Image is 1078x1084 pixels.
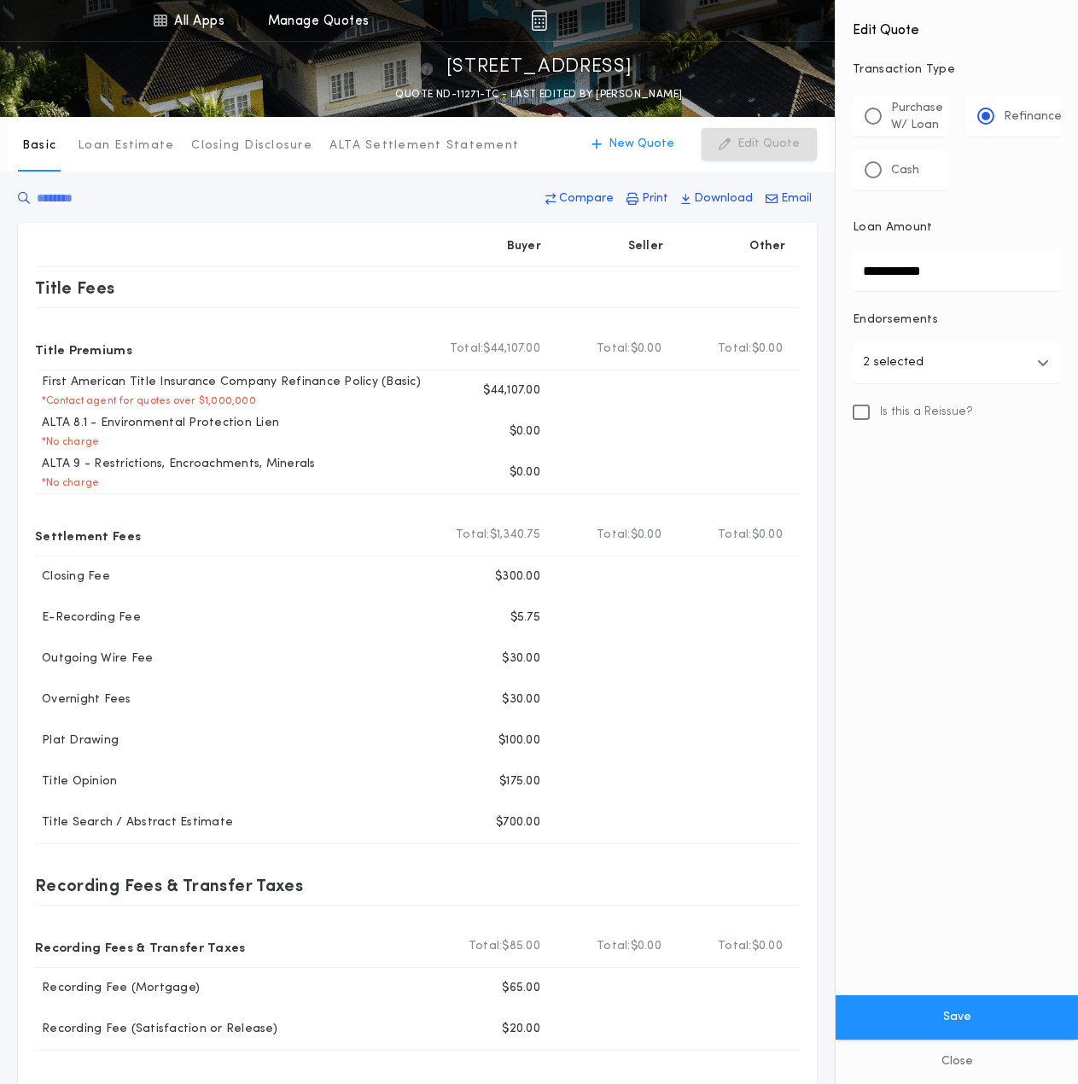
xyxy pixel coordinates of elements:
[510,609,540,627] p: $5.75
[609,136,674,153] p: New Quote
[35,871,303,899] p: Recording Fees & Transfer Taxes
[22,137,56,154] p: Basic
[35,732,119,749] p: Plat Drawing
[35,691,131,708] p: Overnight Fees
[853,219,933,236] p: Loan Amount
[891,162,919,179] p: Cash
[483,341,540,358] span: $44,107.00
[631,341,661,358] span: $0.00
[597,938,631,955] b: Total:
[510,423,540,440] p: $0.00
[35,609,141,627] p: E-Recording Fee
[781,190,812,207] p: Email
[35,980,200,997] p: Recording Fee (Mortgage)
[35,522,141,549] p: Settlement Fees
[483,382,540,399] p: $44,107.00
[1004,108,1062,125] p: Refinance
[498,732,540,749] p: $100.00
[702,128,817,160] button: Edit Quote
[574,128,691,160] button: New Quote
[446,54,632,81] p: [STREET_ADDRESS]
[836,1040,1078,1084] button: Close
[628,238,664,255] p: Seller
[853,61,1061,79] p: Transaction Type
[499,773,540,790] p: $175.00
[752,527,783,544] span: $0.00
[35,773,117,790] p: Title Opinion
[836,995,1078,1040] button: Save
[631,527,661,544] span: $0.00
[853,250,1061,291] input: Loan Amount
[35,476,99,490] p: * No charge
[191,137,312,154] p: Closing Disclosure
[35,650,153,667] p: Outgoing Wire Fee
[540,184,619,214] button: Compare
[507,238,541,255] p: Buyer
[490,527,540,544] span: $1,340.75
[510,464,540,481] p: $0.00
[752,938,783,955] span: $0.00
[891,100,943,134] p: Purchase W/ Loan
[750,238,786,255] p: Other
[496,814,540,831] p: $700.00
[502,650,540,667] p: $30.00
[78,137,174,154] p: Loan Estimate
[752,341,783,358] span: $0.00
[737,136,800,153] p: Edit Quote
[718,938,752,955] b: Total:
[502,980,540,997] p: $65.00
[35,374,421,391] p: First American Title Insurance Company Refinance Policy (Basic)
[35,274,115,301] p: Title Fees
[853,342,1061,383] button: 2 selected
[469,938,503,955] b: Total:
[35,456,316,473] p: ALTA 9 - Restrictions, Encroachments, Minerals
[395,86,682,103] p: QUOTE ND-11271-TC - LAST EDITED BY [PERSON_NAME]
[718,341,752,358] b: Total:
[35,394,256,408] p: * Contact agent for quotes over $1,000,000
[880,404,973,421] span: Is this a Reissue?
[35,814,233,831] p: Title Search / Abstract Estimate
[531,10,547,31] img: img
[456,527,490,544] b: Total:
[35,335,132,363] p: Title Premiums
[642,190,668,207] p: Print
[35,435,99,449] p: * No charge
[450,341,484,358] b: Total:
[502,938,540,955] span: $85.00
[621,184,673,214] button: Print
[631,938,661,955] span: $0.00
[502,1021,540,1038] p: $20.00
[559,190,614,207] p: Compare
[329,137,519,154] p: ALTA Settlement Statement
[35,568,110,586] p: Closing Fee
[597,341,631,358] b: Total:
[35,1021,277,1038] p: Recording Fee (Satisfaction or Release)
[760,184,817,214] button: Email
[853,312,1061,329] p: Endorsements
[502,691,540,708] p: $30.00
[35,933,246,960] p: Recording Fees & Transfer Taxes
[853,10,1061,41] h4: Edit Quote
[35,415,279,432] p: ALTA 8.1 - Environmental Protection Lien
[694,190,753,207] p: Download
[597,527,631,544] b: Total:
[718,527,752,544] b: Total:
[495,568,540,586] p: $300.00
[676,184,758,214] button: Download
[863,353,924,373] p: 2 selected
